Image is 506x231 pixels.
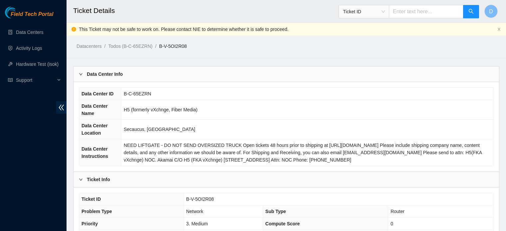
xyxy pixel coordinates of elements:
span: double-left [56,101,67,114]
span: Data Center Name [82,103,108,116]
a: Data Centers [16,30,43,35]
span: NEED LIFTGATE - DO NOT SEND OVERSIZED TRUCK Open tickets 48 hours prior to shipping at [URL][DOMA... [124,143,482,163]
span: B-V-5OI2R08 [186,196,214,202]
button: search [463,5,479,18]
b: Data Center Info [87,70,123,78]
button: D [484,5,498,18]
span: D [489,7,493,16]
span: search [468,9,474,15]
span: Support [16,73,55,87]
span: Priority [82,221,98,226]
div: Data Center Info [74,66,499,82]
a: Todos (B-C-65EZRN) [108,44,152,49]
span: right [79,177,83,181]
span: Problem Type [82,209,112,214]
input: Enter text here... [389,5,463,18]
span: Ticket ID [82,196,101,202]
span: read [8,78,13,82]
span: Data Center Instructions [82,146,108,159]
span: close [497,27,501,31]
span: Data Center ID [82,91,113,96]
span: B-C-65EZRN [124,91,151,96]
span: Sub Type [265,209,286,214]
b: Ticket Info [87,176,110,183]
span: Data Center Location [82,123,108,136]
span: 3. Medium [186,221,208,226]
span: Router [391,209,405,214]
div: Ticket Info [74,172,499,187]
span: / [104,44,105,49]
span: H5 (formerly vXchnge, Fiber Media) [124,107,198,112]
span: right [79,72,83,76]
span: 0 [391,221,393,226]
a: B-V-5OI2R08 [159,44,187,49]
img: Akamai Technologies [5,7,34,18]
button: close [497,27,501,32]
span: Secaucus, [GEOGRAPHIC_DATA] [124,127,195,132]
span: Network [186,209,203,214]
span: Ticket ID [343,7,385,17]
span: / [155,44,156,49]
span: Compute Score [265,221,300,226]
a: Activity Logs [16,46,42,51]
span: Field Tech Portal [11,11,53,18]
a: Hardware Test (isok) [16,61,59,67]
a: Akamai TechnologiesField Tech Portal [5,12,53,21]
a: Datacenters [77,44,101,49]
